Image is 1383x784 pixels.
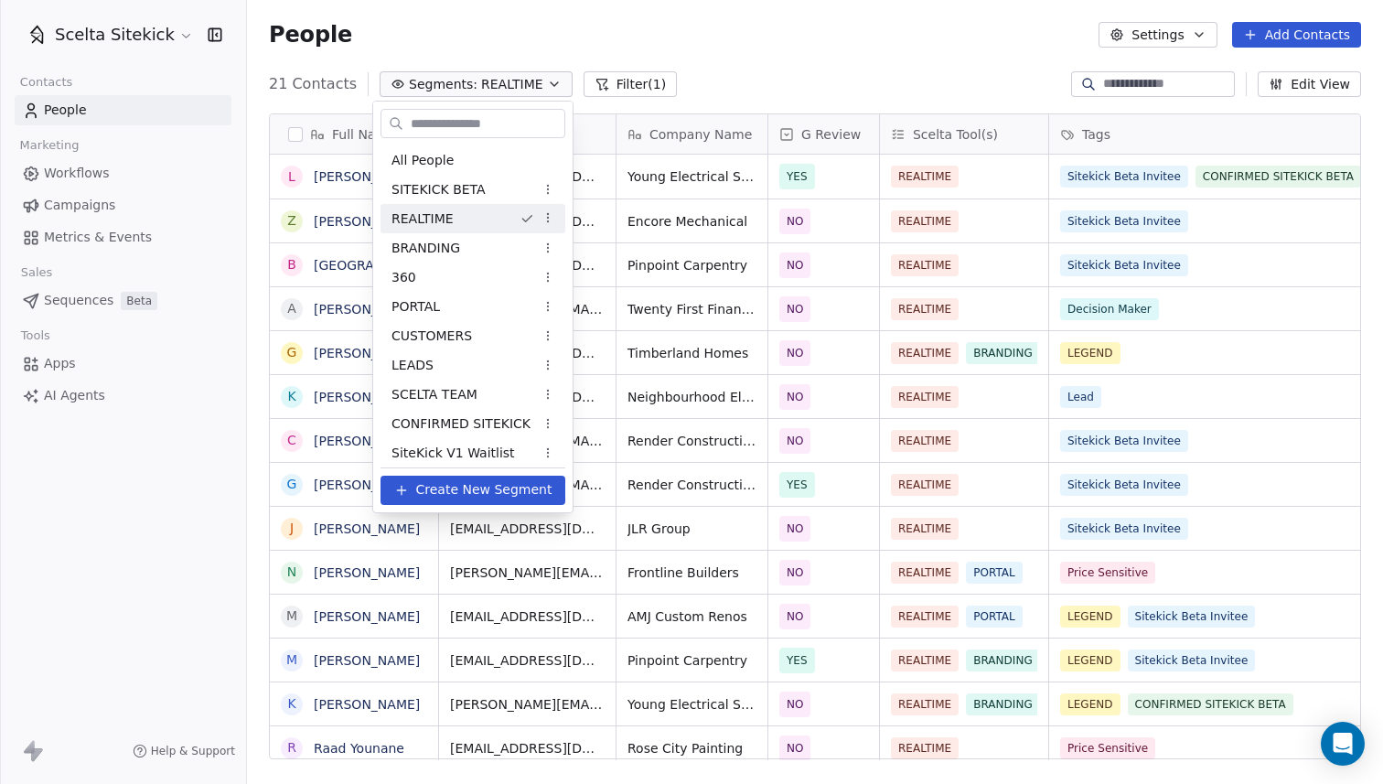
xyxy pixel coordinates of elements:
span: REALTIME [391,209,454,229]
span: SiteKick V1 Waitlist [391,444,515,463]
span: All People [391,151,454,170]
span: LEADS [391,356,434,375]
button: Create New Segment [381,476,565,505]
span: PORTAL [391,297,440,317]
span: 360 [391,268,416,287]
div: Suggestions [381,145,565,467]
span: BRANDING [391,239,460,258]
span: Create New Segment [416,480,552,499]
span: SCELTA TEAM [391,385,477,404]
span: CONFIRMED SITEKICK [391,414,531,434]
span: SITEKICK BETA [391,180,486,199]
span: CUSTOMERS [391,327,472,346]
